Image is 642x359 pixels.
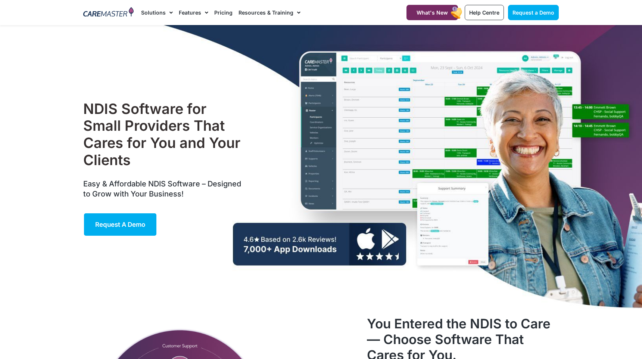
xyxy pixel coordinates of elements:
span: What's New [417,9,448,16]
a: Request a Demo [83,213,157,236]
h1: NDIS Software for Small Providers That Cares for You and Your Clients [83,100,245,168]
img: CareMaster Logo [83,7,134,18]
span: Help Centre [469,9,499,16]
a: Request a Demo [508,5,559,20]
a: What's New [406,5,458,20]
a: Help Centre [465,5,504,20]
span: Request a Demo [95,221,145,228]
span: Request a Demo [512,9,554,16]
span: Easy & Affordable NDIS Software – Designed to Grow with Your Business! [83,179,241,198]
